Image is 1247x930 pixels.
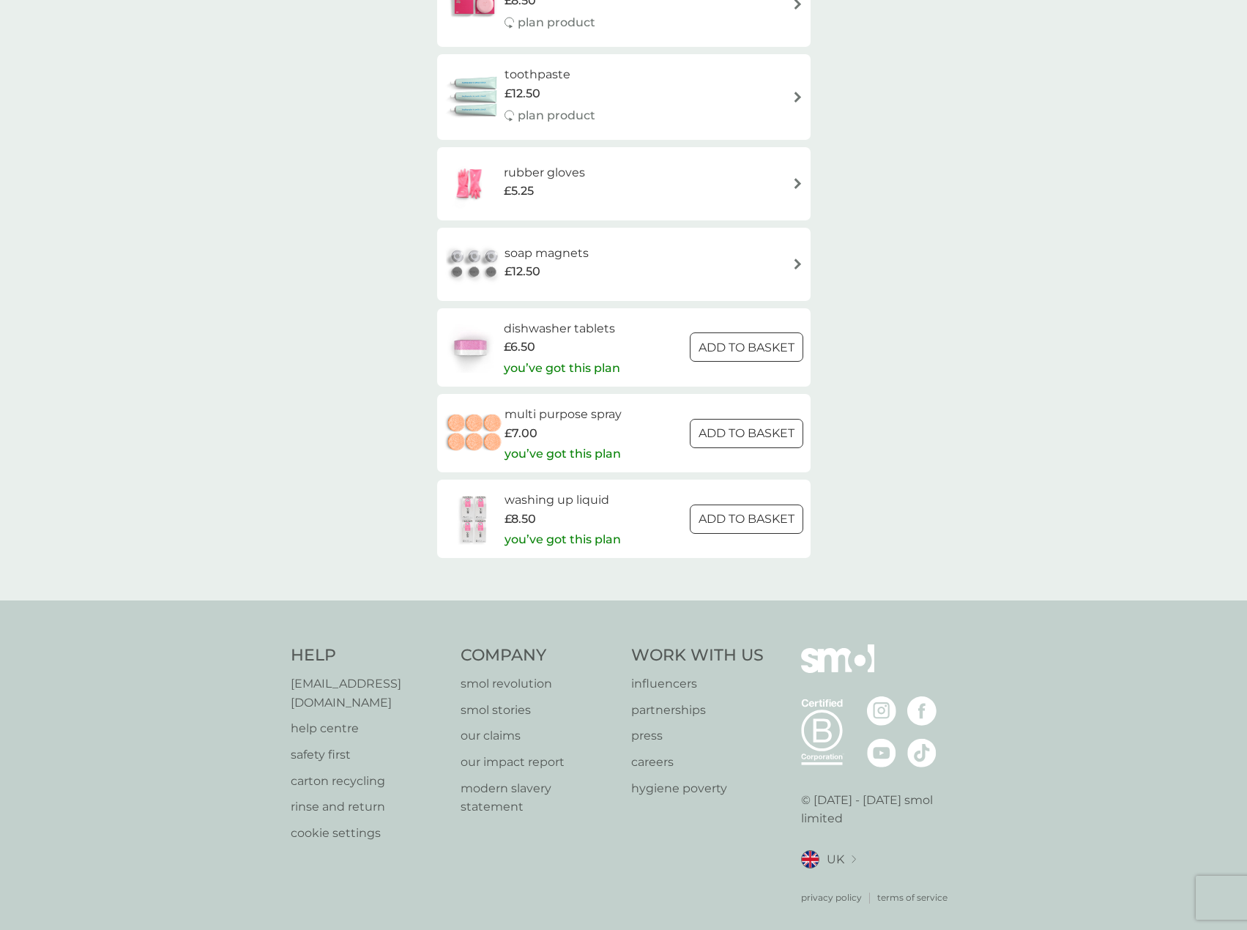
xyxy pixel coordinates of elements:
img: visit the smol Tiktok page [907,738,937,767]
img: visit the smol Youtube page [867,738,896,767]
img: arrow right [792,258,803,269]
img: UK flag [801,850,819,868]
h4: Help [291,644,447,667]
a: hygiene poverty [631,779,764,798]
span: £7.00 [505,424,537,443]
a: press [631,726,764,745]
img: arrow right [792,92,803,103]
p: ADD TO BASKET [699,338,794,357]
a: cookie settings [291,824,447,843]
a: help centre [291,719,447,738]
h6: washing up liquid [505,491,621,510]
a: safety first [291,745,447,765]
img: multi purpose spray [444,408,505,459]
h4: Company [461,644,617,667]
h6: dishwasher tablets [504,319,620,338]
a: partnerships [631,701,764,720]
h6: rubber gloves [504,163,585,182]
img: smol [801,644,874,694]
span: £12.50 [505,262,540,281]
h4: Work With Us [631,644,764,667]
img: arrow right [792,178,803,189]
p: plan product [518,13,595,32]
img: select a new location [852,855,856,863]
h6: multi purpose spray [505,405,622,424]
img: rubber gloves [444,158,496,209]
img: visit the smol Instagram page [867,696,896,726]
span: £12.50 [505,84,540,103]
a: our impact report [461,753,617,772]
a: influencers [631,674,764,693]
a: privacy policy [801,890,862,904]
a: careers [631,753,764,772]
a: smol revolution [461,674,617,693]
p: ADD TO BASKET [699,424,794,443]
p: ADD TO BASKET [699,510,794,529]
img: washing up liquid [444,494,505,545]
p: you’ve got this plan [505,530,621,549]
button: ADD TO BASKET [690,505,803,534]
p: © [DATE] - [DATE] smol limited [801,791,957,828]
span: UK [827,850,844,869]
a: rinse and return [291,797,447,816]
button: ADD TO BASKET [690,419,803,448]
p: plan product [518,106,595,125]
span: £6.50 [504,338,535,357]
a: terms of service [877,890,948,904]
a: [EMAIL_ADDRESS][DOMAIN_NAME] [291,674,447,712]
span: £5.25 [504,182,534,201]
img: soap magnets [444,239,505,290]
button: ADD TO BASKET [690,332,803,362]
span: £8.50 [505,510,536,529]
p: you’ve got this plan [505,444,621,464]
img: dishwasher tablets [444,321,496,373]
h6: toothpaste [505,65,595,84]
a: smol stories [461,701,617,720]
h6: soap magnets [505,244,589,263]
img: visit the smol Facebook page [907,696,937,726]
img: toothpaste [444,71,505,122]
a: modern slavery statement [461,779,617,816]
a: our claims [461,726,617,745]
p: you’ve got this plan [504,359,620,378]
a: carton recycling [291,772,447,791]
